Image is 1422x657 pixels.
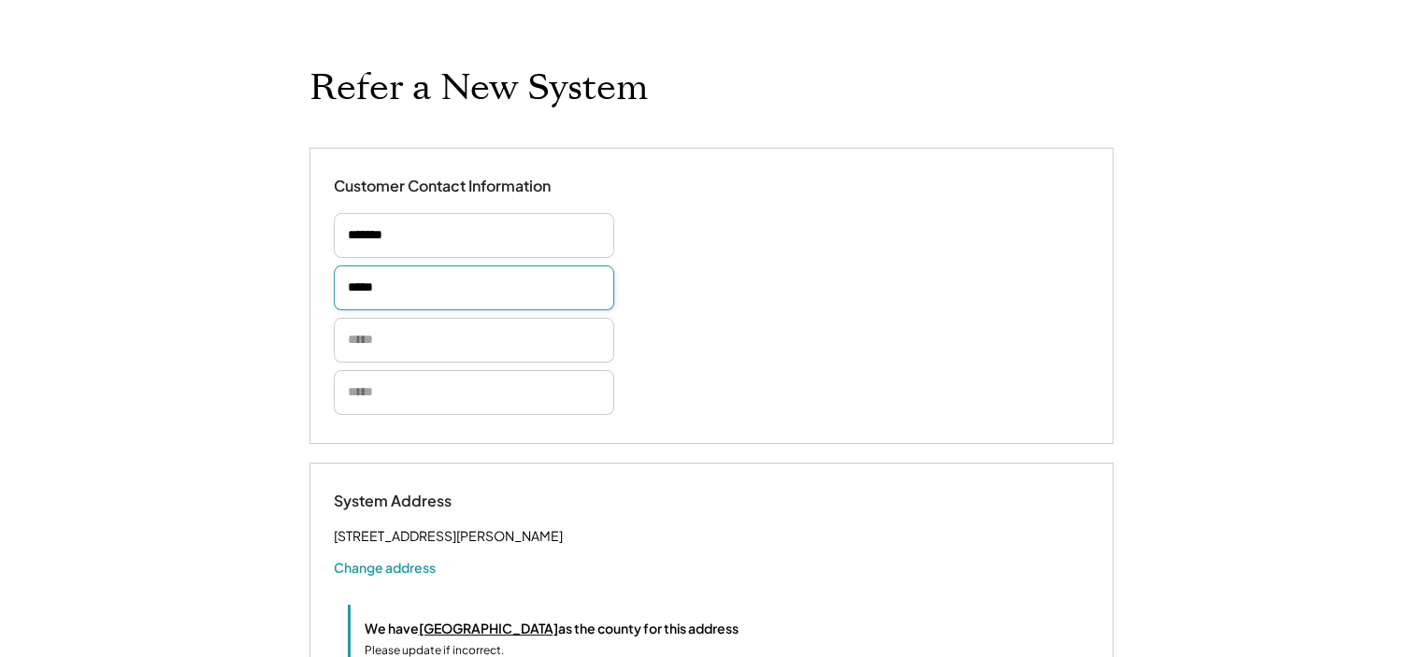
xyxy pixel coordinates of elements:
div: [STREET_ADDRESS][PERSON_NAME] [334,524,563,548]
h1: Refer a New System [309,66,648,110]
u: [GEOGRAPHIC_DATA] [419,620,558,636]
div: System Address [334,492,521,511]
div: We have as the county for this address [365,619,739,638]
div: Customer Contact Information [334,177,551,196]
button: Change address [334,558,436,577]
